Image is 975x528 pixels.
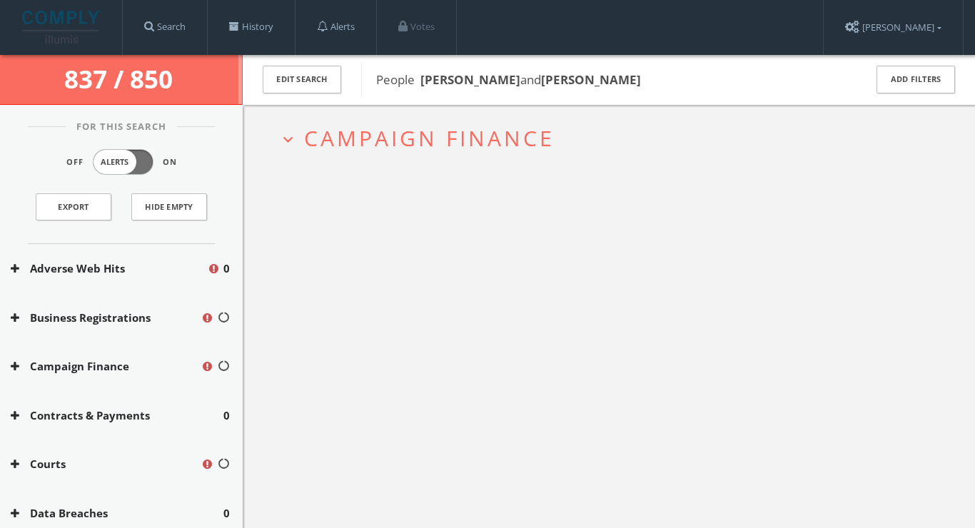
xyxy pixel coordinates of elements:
button: Add Filters [877,66,955,93]
button: Data Breaches [11,505,223,522]
button: Business Registrations [11,310,201,326]
button: Courts [11,456,201,472]
i: expand_more [278,130,298,149]
span: 837 / 850 [64,62,178,96]
b: [PERSON_NAME] [420,71,520,88]
span: Off [66,156,84,168]
button: Contracts & Payments [11,407,223,424]
span: On [163,156,177,168]
button: expand_moreCampaign Finance [278,126,950,150]
button: Edit Search [263,66,341,93]
span: and [420,71,541,88]
a: Export [36,193,111,220]
span: Campaign Finance [304,123,555,153]
span: For This Search [66,120,177,134]
b: [PERSON_NAME] [541,71,641,88]
img: illumis [22,11,102,44]
span: 0 [223,407,230,424]
span: 0 [223,260,230,277]
button: Hide Empty [131,193,207,220]
button: Adverse Web Hits [11,260,207,277]
button: Campaign Finance [11,358,201,375]
span: People [376,71,641,88]
span: 0 [223,505,230,522]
